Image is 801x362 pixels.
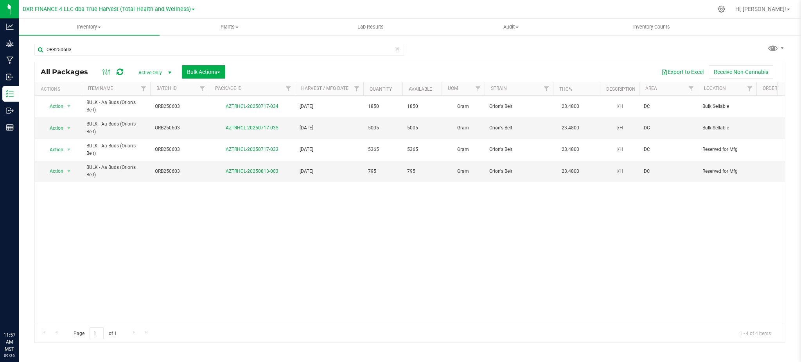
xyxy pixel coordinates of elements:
a: Batch ID [156,86,177,91]
span: 1 - 4 of 4 items [733,327,777,339]
span: Gram [446,103,480,110]
span: Audit [441,23,581,30]
span: select [64,101,74,112]
span: select [64,123,74,134]
a: Filter [685,82,698,95]
span: 23.4800 [558,166,583,177]
inline-svg: Manufacturing [6,56,14,64]
inline-svg: Inventory [6,90,14,98]
span: Action [43,123,64,134]
a: Filter [137,82,150,95]
span: 23.4800 [558,122,583,134]
a: Inventory Counts [582,19,722,35]
span: DC [644,168,693,175]
a: Item Name [88,86,113,91]
a: Filter [350,82,363,95]
span: BULK - Aa Buds (Orion's Belt) [86,142,145,157]
div: Manage settings [717,5,726,13]
div: I/H [605,102,634,111]
a: Inventory [19,19,160,35]
span: Orion's Belt [489,146,548,153]
a: AZTRHCL-20250717-035 [226,125,278,131]
inline-svg: Reports [6,124,14,131]
button: Receive Non-Cannabis [709,65,773,79]
a: AZTRHCL-20250717-034 [226,104,278,109]
div: Actions [41,86,79,92]
a: AZTRHCL-20250813-003 [226,168,278,174]
a: Filter [472,82,485,95]
span: 23.4800 [558,144,583,155]
a: UOM [448,86,458,91]
span: 1850 [407,103,437,110]
span: Action [43,101,64,112]
span: DC [644,103,693,110]
span: Hi, [PERSON_NAME]! [735,6,786,12]
span: select [64,144,74,155]
inline-svg: Outbound [6,107,14,115]
span: Reserved for Mfg [702,168,752,175]
span: ORB250603 [155,103,204,110]
span: 5005 [407,124,437,132]
input: 1 [90,327,104,339]
span: Inventory [19,23,160,30]
span: Clear [395,44,400,54]
span: BULK - Aa Buds (Orion's Belt) [86,164,145,179]
a: Plants [160,19,300,35]
button: Export to Excel [656,65,709,79]
inline-svg: Grow [6,39,14,47]
iframe: Resource center [8,299,31,323]
a: Order ID [763,86,783,91]
span: Bulk Actions [187,69,220,75]
span: 1850 [368,103,398,110]
iframe: Resource center unread badge [23,298,32,308]
span: DC [644,146,693,153]
span: DC [644,124,693,132]
a: Harvest / Mfg Date [301,86,348,91]
span: Orion's Belt [489,124,548,132]
a: Description [606,86,636,92]
span: Action [43,144,64,155]
span: [DATE] [300,124,359,132]
span: [DATE] [300,146,359,153]
a: Filter [196,82,209,95]
inline-svg: Analytics [6,23,14,30]
span: Gram [446,124,480,132]
a: Location [704,86,726,91]
span: Reserved for Mfg [702,146,752,153]
a: Strain [491,86,507,91]
span: Inventory Counts [623,23,681,30]
div: I/H [605,145,634,154]
a: Quantity [370,86,392,92]
span: ORB250603 [155,124,204,132]
span: 5365 [368,146,398,153]
a: Filter [744,82,756,95]
a: AZTRHCL-20250717-033 [226,147,278,152]
input: Search Package ID, Item Name, SKU, Lot or Part Number... [34,44,404,56]
a: Area [645,86,657,91]
span: DXR FINANCE 4 LLC dba True Harvest (Total Health and Wellness) [23,6,191,13]
span: ORB250603 [155,168,204,175]
span: Orion's Belt [489,103,548,110]
span: select [64,166,74,177]
p: 11:57 AM MST [4,332,15,353]
a: Audit [441,19,582,35]
span: Page of 1 [67,327,123,339]
span: Gram [446,168,480,175]
span: Plants [160,23,300,30]
span: BULK - Aa Buds (Orion's Belt) [86,120,145,135]
a: Filter [540,82,553,95]
span: Action [43,166,64,177]
a: Lab Results [300,19,441,35]
span: BULK - Aa Buds (Orion's Belt) [86,99,145,114]
inline-svg: Inbound [6,73,14,81]
span: Gram [446,146,480,153]
span: [DATE] [300,103,359,110]
span: Bulk Sellable [702,103,752,110]
span: Bulk Sellable [702,124,752,132]
span: Lab Results [347,23,394,30]
p: 09/26 [4,353,15,358]
span: [DATE] [300,168,359,175]
span: 5365 [407,146,437,153]
button: Bulk Actions [182,65,225,79]
a: Package ID [215,86,242,91]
